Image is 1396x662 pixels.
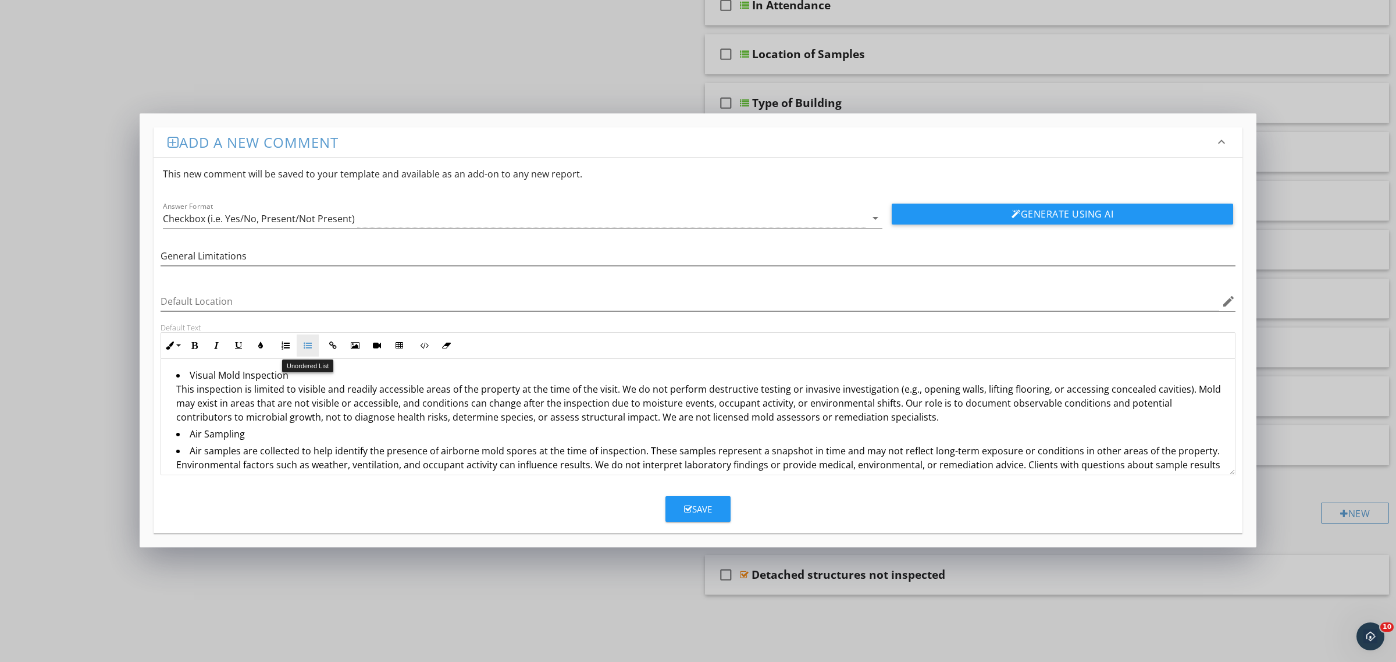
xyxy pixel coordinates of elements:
[892,204,1233,225] button: Generate Using AI
[176,368,1226,427] li: Visual Mold Inspection This inspection is limited to visible and readily accessible areas of the ...
[176,427,1226,444] li: Air Sampling
[1215,135,1228,149] i: keyboard_arrow_down
[176,444,1226,489] li: Air samples are collected to help identify the presence of airborne mold spores at the time of in...
[161,334,183,357] button: Inline Style
[1356,622,1384,650] iframe: Intercom live chat
[163,213,355,224] div: Checkbox (i.e. Yes/No, Present/Not Present)
[161,292,1219,311] input: Default Location
[161,323,1235,332] div: Default Text
[684,503,712,516] div: Save
[868,211,882,225] i: arrow_drop_down
[154,158,1242,190] div: This new comment will be saved to your template and available as an add-on to any new report.
[282,360,333,372] div: Unordered List
[161,247,1235,266] input: Name
[388,334,410,357] button: Insert Table
[168,134,1215,150] h3: Add a new comment
[1380,622,1394,632] span: 10
[665,496,731,522] button: Save
[413,334,435,357] button: Code View
[435,334,457,357] button: Clear Formatting
[1221,294,1235,308] i: edit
